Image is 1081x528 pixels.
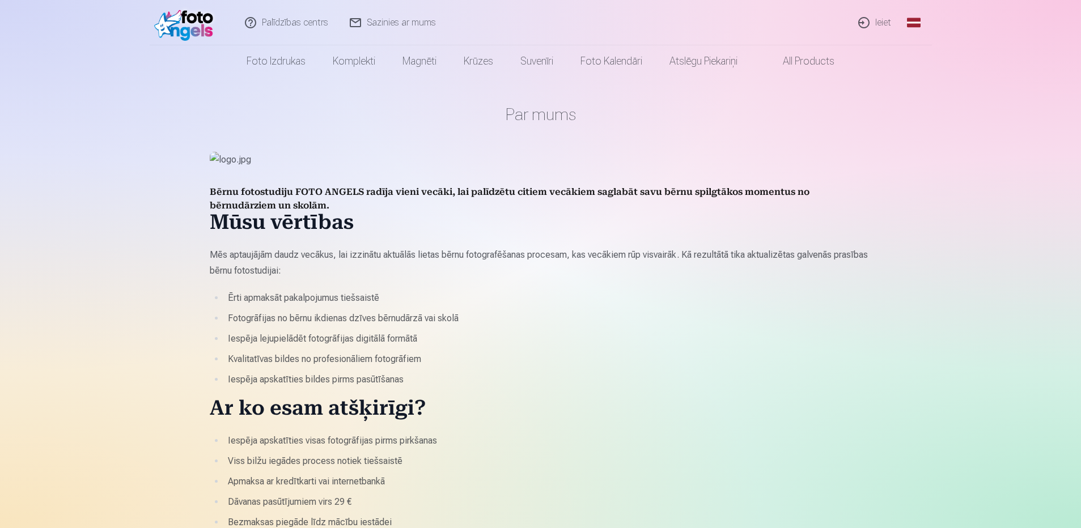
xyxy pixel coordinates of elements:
[210,186,872,213] h4: Bērnu fotostudiju FOTO ANGELS radīja vieni vecāki, lai palīdzētu citiem vecākiem saglabāt savu bē...
[656,45,751,77] a: Atslēgu piekariņi
[450,45,507,77] a: Krūzes
[389,45,450,77] a: Magnēti
[233,45,319,77] a: Foto izdrukas
[224,290,872,306] li: Ērti apmaksāt pakalpojumus tiešsaistē
[210,104,872,125] h1: Par mums
[210,247,872,279] p: Mēs aptaujājām daudz vecākus, lai izzinātu aktuālās lietas bērnu fotografēšanas procesam, kas vec...
[224,474,872,489] li: Apmaksa ar kredītkarti vai internetbankā
[751,45,848,77] a: All products
[224,351,872,367] li: Kvalitatīvas bildes no profesionāliem fotogrāfiem
[224,331,872,347] li: Iespēja lejupielādēt fotogrāfijas digitālā formātā
[224,372,872,388] li: Iespēja apskatīties bildes pirms pasūtīšanas
[210,152,872,168] img: logo.jpg
[210,399,872,421] h1: Ar ko esam atšķirīgi?
[224,494,872,510] li: Dāvanas pasūtījumiem virs 29 €
[567,45,656,77] a: Foto kalendāri
[319,45,389,77] a: Komplekti
[224,433,872,449] li: Iespēja apskatīties visas fotogrāfijas pirms pirkšanas
[507,45,567,77] a: Suvenīri
[154,5,219,41] img: /fa1
[224,310,872,326] li: Fotogrāfijas no bērnu ikdienas dzīves bērnudārzā vai skolā
[224,453,872,469] li: Viss bilžu iegādes process notiek tiešsaistē
[210,213,872,236] h1: Mūsu vērtības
